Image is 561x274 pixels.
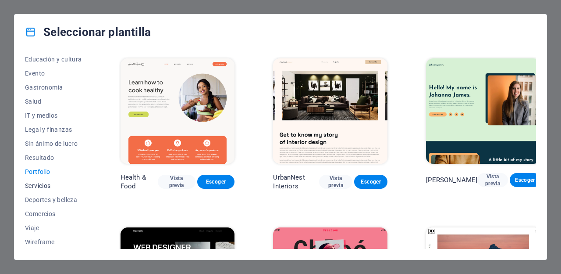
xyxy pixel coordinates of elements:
h4: Seleccionar plantilla [25,25,151,39]
button: Gastronomía [25,80,82,94]
button: Vista previa [319,175,352,189]
span: Gastronomía [25,84,82,91]
span: Salud [25,98,82,105]
span: Educación y cultura [25,56,82,63]
span: Escoger [204,178,228,185]
p: [PERSON_NAME] [426,176,477,184]
img: UrbanNest Interiors [273,58,387,164]
span: Vista previa [484,173,501,187]
img: Health & Food [121,58,235,164]
span: Vista previa [165,175,188,189]
button: Escoger [354,175,387,189]
button: Sin ánimo de lucro [25,137,82,151]
button: Legal y finanzas [25,123,82,137]
button: Escoger [510,173,540,187]
button: Escoger [197,175,235,189]
button: Vista previa [477,173,508,187]
span: Escoger [361,178,380,185]
span: Resultado [25,154,82,161]
button: Wireframe [25,235,82,249]
img: Johanna James [426,58,540,164]
span: Escoger [517,177,533,184]
button: Comercios [25,207,82,221]
button: Deportes y belleza [25,193,82,207]
span: Viaje [25,224,82,231]
button: Educación y cultura [25,52,82,66]
button: Vista previa [158,175,195,189]
button: Salud [25,94,82,108]
span: Servicios [25,182,82,189]
span: Portfolio [25,168,82,175]
span: Vista previa [326,175,345,189]
span: Sin ánimo de lucro [25,140,82,147]
button: Evento [25,66,82,80]
p: Health & Food [121,173,158,191]
button: Servicios [25,179,82,193]
span: Deportes y belleza [25,196,82,203]
span: IT y medios [25,112,82,119]
span: Wireframe [25,238,82,245]
span: Comercios [25,210,82,217]
span: Evento [25,70,82,77]
span: Legal y finanzas [25,126,82,133]
button: IT y medios [25,108,82,123]
button: Resultado [25,151,82,165]
p: UrbanNest Interiors [273,173,319,191]
button: Portfolio [25,165,82,179]
button: Viaje [25,221,82,235]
